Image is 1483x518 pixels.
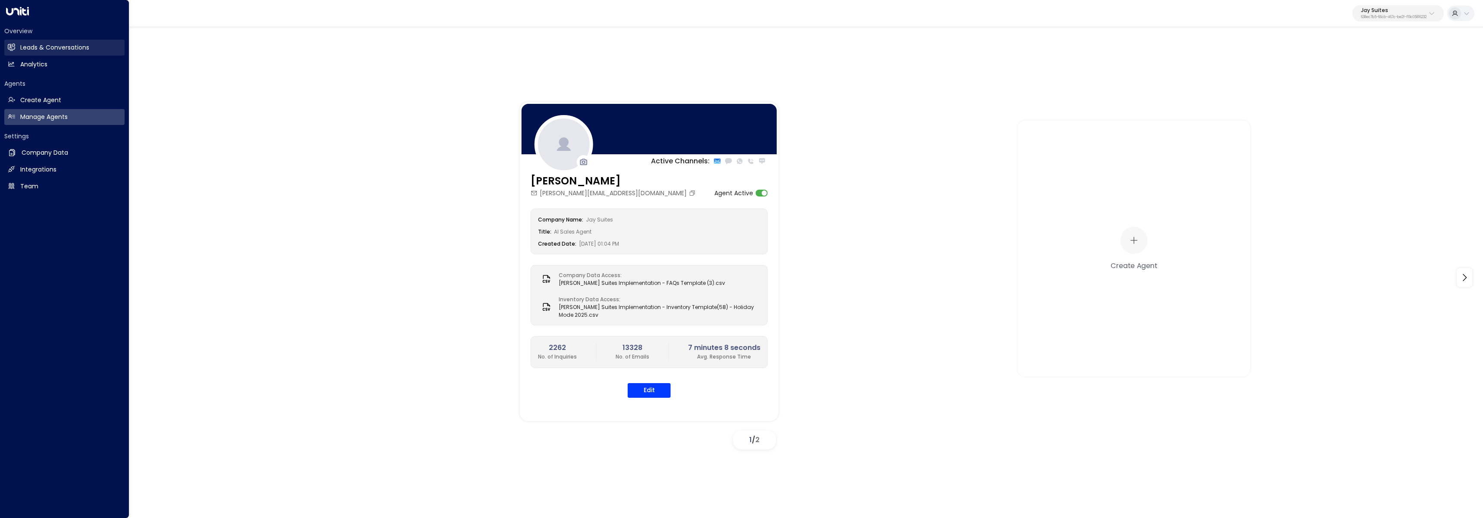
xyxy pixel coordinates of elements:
[4,162,125,178] a: Integrations
[20,182,38,191] h2: Team
[20,43,89,52] h2: Leads & Conversations
[4,178,125,194] a: Team
[538,240,576,247] label: Created Date:
[579,240,619,247] span: [DATE] 01:04 PM
[559,303,760,319] span: [PERSON_NAME] Suites Implementation - Inventory Template(58) - Holiday Mode 2025.csv
[538,216,583,223] label: Company Name:
[559,279,725,287] span: [PERSON_NAME] Suites Implementation - FAQs Template (3).csv
[1361,16,1427,19] p: 638ec7b5-66cb-467c-be2f-f19c05816232
[538,343,577,353] h2: 2262
[689,190,698,197] button: Copy
[714,189,753,198] label: Agent Active
[586,216,613,223] span: Jay Suites
[1361,8,1427,13] p: Jay Suites
[4,79,125,88] h2: Agents
[4,109,125,125] a: Manage Agents
[4,145,125,161] a: Company Data
[20,96,61,105] h2: Create Agent
[616,353,649,361] p: No. of Emails
[1111,260,1158,270] div: Create Agent
[4,92,125,108] a: Create Agent
[22,148,68,157] h2: Company Data
[688,353,760,361] p: Avg. Response Time
[20,165,56,174] h2: Integrations
[554,228,591,235] span: AI Sales Agent
[616,343,649,353] h2: 13328
[4,132,125,140] h2: Settings
[20,60,47,69] h2: Analytics
[20,112,68,122] h2: Manage Agents
[688,343,760,353] h2: 7 minutes 8 seconds
[4,40,125,56] a: Leads & Conversations
[1352,5,1444,22] button: Jay Suites638ec7b5-66cb-467c-be2f-f19c05816232
[749,435,752,445] span: 1
[559,296,756,303] label: Inventory Data Access:
[531,189,698,198] div: [PERSON_NAME][EMAIL_ADDRESS][DOMAIN_NAME]
[755,435,760,445] span: 2
[531,173,698,189] h3: [PERSON_NAME]
[4,27,125,35] h2: Overview
[733,431,776,449] div: /
[538,228,551,235] label: Title:
[4,56,125,72] a: Analytics
[559,271,721,279] label: Company Data Access:
[628,383,671,398] button: Edit
[651,156,710,166] p: Active Channels:
[538,353,577,361] p: No. of Inquiries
